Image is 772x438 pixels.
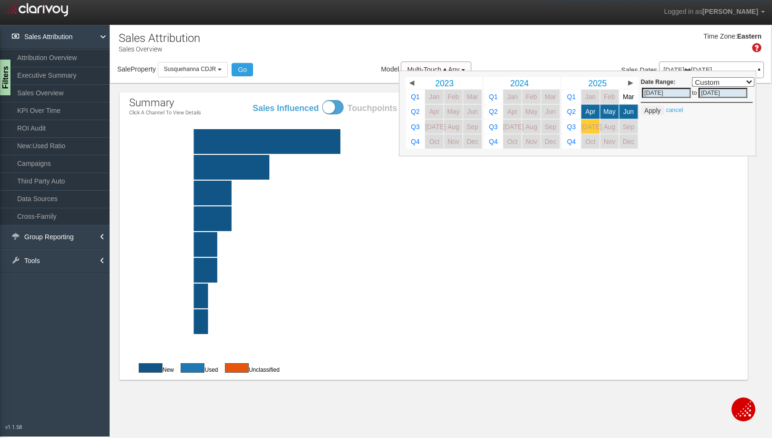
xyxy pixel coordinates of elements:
span: Q1 [411,93,419,101]
span: Aug [447,123,459,130]
a: [DATE] [425,120,444,134]
span: Nov [526,138,537,145]
span: Susquehanna CDJR [164,66,216,72]
span: Jan [585,93,596,101]
p: Click a channel to view details [129,110,201,116]
span: [PERSON_NAME] [702,8,758,15]
a: ◀ [406,77,417,89]
div: Eastern [737,32,762,41]
a: Mar [463,90,482,104]
span: Q3 [489,123,498,130]
button: Apply [641,106,664,115]
h1: Sales Attribution [119,32,200,44]
span: Oct [507,138,517,145]
a: 2023 [417,77,471,89]
span: Oct [585,138,595,145]
a: Q4 [562,134,581,149]
a: Oct [503,134,522,149]
span: Sep [545,123,556,130]
span: 2024 [510,78,529,88]
a: cancel [666,107,683,113]
a: Jun [541,104,560,119]
span: Sales [621,66,638,74]
span: Sep [467,123,478,130]
span: Multi-Touch ♦ Any [407,66,459,73]
a: Mar [541,90,560,104]
span: Aug [526,123,537,130]
span: Apr [429,108,439,115]
b: Date Range: [641,78,676,85]
a: Aug [600,120,619,134]
button: New [139,363,163,373]
span: Nov [604,138,615,145]
a: Q4 [406,134,425,149]
a: [DATE] [581,120,600,134]
a: Q3 [562,120,581,134]
span: ◀ [409,80,414,86]
a: Q2 [562,104,581,119]
span: Q4 [489,138,498,145]
span: [DATE] [581,123,602,130]
a: Apr [581,104,600,119]
a: Jun [463,104,482,119]
span: summary [129,97,174,109]
a: Q1 [562,90,581,104]
span: [DATE] [425,123,446,130]
div: Used [176,363,218,374]
a: Q1 [484,90,503,104]
a: Oct [425,134,444,149]
a: Nov [444,134,463,149]
a: [DATE] [503,120,522,134]
span: Nov [447,138,459,145]
p: [DATE] [DATE] [663,67,760,73]
button: Go [232,63,253,76]
a: Oct [581,134,600,149]
span: Dec [467,138,478,145]
p: Sales Overview [119,41,200,54]
a: ▶ [624,77,636,89]
rect: email|8|10|0 [152,181,761,205]
span: Jun [467,108,477,115]
rect: website tools|16|9|0 [152,155,761,180]
a: Q2 [406,104,425,119]
a: Logged in as[PERSON_NAME] [657,0,772,23]
span: Logged in as [664,8,702,15]
span: Feb [448,93,459,101]
rect: social|3|2|0 [152,284,761,308]
td: to [692,87,698,99]
a: Dec [541,134,560,149]
a: Sep [541,120,560,134]
span: Jan [507,93,518,101]
span: Q2 [411,108,419,115]
span: Q2 [489,108,498,115]
div: New [134,363,174,374]
span: Feb [604,93,615,101]
span: 2025 [588,78,607,88]
rect: text|3|1|0 [152,309,761,334]
a: Nov [522,134,541,149]
a: Jan [503,90,522,104]
span: Jun [623,108,634,115]
span: Q2 [567,108,576,115]
span: Q3 [411,123,419,130]
a: Q3 [484,120,503,134]
span: Dec [623,138,634,145]
span: Mar [467,93,478,101]
a: Q2 [484,104,503,119]
a: Jun [620,104,638,119]
div: Time Zone: [700,32,737,41]
a: 2024 [493,77,547,89]
a: Apr [503,104,522,119]
a: Mar [620,90,638,104]
a: Q3 [406,120,425,134]
div: Unclassified [220,363,280,374]
span: Q3 [567,123,576,130]
span: Apr [585,108,595,115]
rect: organic search|8|10|0 [152,206,761,231]
rect: direct|5|10|0 [152,232,761,257]
span: Q1 [567,93,576,101]
span: ▶ [628,80,633,86]
a: Nov [600,134,619,149]
span: Aug [604,123,615,130]
a: Dec [463,134,482,149]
